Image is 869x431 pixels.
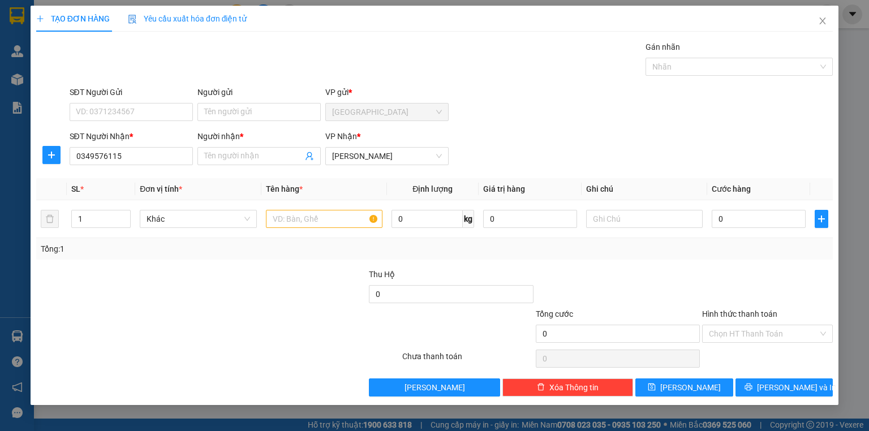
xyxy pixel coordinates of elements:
[43,150,60,160] span: plus
[369,378,500,396] button: [PERSON_NAME]
[41,243,336,255] div: Tổng: 1
[266,210,382,228] input: VD: Bàn, Ghế
[660,381,721,394] span: [PERSON_NAME]
[71,184,80,193] span: SL
[70,86,193,98] div: SĐT Người Gửi
[807,6,838,37] button: Close
[815,214,828,223] span: plus
[537,383,545,392] span: delete
[305,152,314,161] span: user-add
[412,184,453,193] span: Định lượng
[401,350,534,370] div: Chưa thanh toán
[36,14,110,23] span: TẠO ĐƠN HÀNG
[502,378,633,396] button: deleteXóa Thông tin
[483,184,525,193] span: Giá trị hàng
[586,210,703,228] input: Ghi Chú
[128,14,247,23] span: Yêu cầu xuất hóa đơn điện tử
[369,270,395,279] span: Thu Hộ
[147,210,249,227] span: Khác
[646,42,680,51] label: Gán nhãn
[735,378,833,396] button: printer[PERSON_NAME] và In
[325,132,357,141] span: VP Nhận
[815,210,828,228] button: plus
[582,178,707,200] th: Ghi chú
[36,15,44,23] span: plus
[635,378,733,396] button: save[PERSON_NAME]
[549,381,599,394] span: Xóa Thông tin
[702,309,777,318] label: Hình thức thanh toán
[41,210,59,228] button: delete
[818,16,827,25] span: close
[332,148,442,165] span: Phan Rang
[712,184,751,193] span: Cước hàng
[197,130,321,143] div: Người nhận
[140,184,182,193] span: Đơn vị tính
[266,184,303,193] span: Tên hàng
[648,383,656,392] span: save
[745,383,752,392] span: printer
[536,309,573,318] span: Tổng cước
[42,146,61,164] button: plus
[325,86,449,98] div: VP gửi
[463,210,474,228] span: kg
[70,130,193,143] div: SĐT Người Nhận
[757,381,836,394] span: [PERSON_NAME] và In
[405,381,465,394] span: [PERSON_NAME]
[128,15,137,24] img: icon
[483,210,577,228] input: 0
[332,104,442,120] span: Sài Gòn
[197,86,321,98] div: Người gửi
